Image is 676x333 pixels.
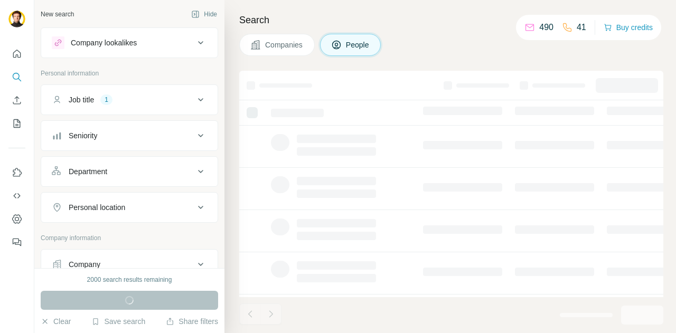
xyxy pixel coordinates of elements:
[41,69,218,78] p: Personal information
[265,40,304,50] span: Companies
[604,20,653,35] button: Buy credits
[8,44,25,63] button: Quick start
[239,13,663,27] h4: Search
[100,95,112,104] div: 1
[69,94,94,105] div: Job title
[166,316,218,327] button: Share filters
[41,87,218,112] button: Job title1
[8,68,25,87] button: Search
[8,11,25,27] img: Avatar
[69,202,125,213] div: Personal location
[346,40,370,50] span: People
[41,233,218,243] p: Company information
[41,30,218,55] button: Company lookalikes
[41,195,218,220] button: Personal location
[8,186,25,205] button: Use Surfe API
[41,123,218,148] button: Seniority
[69,166,107,177] div: Department
[69,130,97,141] div: Seniority
[69,259,100,270] div: Company
[539,21,553,34] p: 490
[41,159,218,184] button: Department
[8,163,25,182] button: Use Surfe on LinkedIn
[41,9,74,19] div: New search
[87,275,172,284] div: 2000 search results remaining
[8,210,25,229] button: Dashboard
[91,316,145,327] button: Save search
[8,233,25,252] button: Feedback
[41,252,218,277] button: Company
[71,37,137,48] div: Company lookalikes
[577,21,586,34] p: 41
[8,114,25,133] button: My lists
[184,6,224,22] button: Hide
[8,91,25,110] button: Enrich CSV
[41,316,71,327] button: Clear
